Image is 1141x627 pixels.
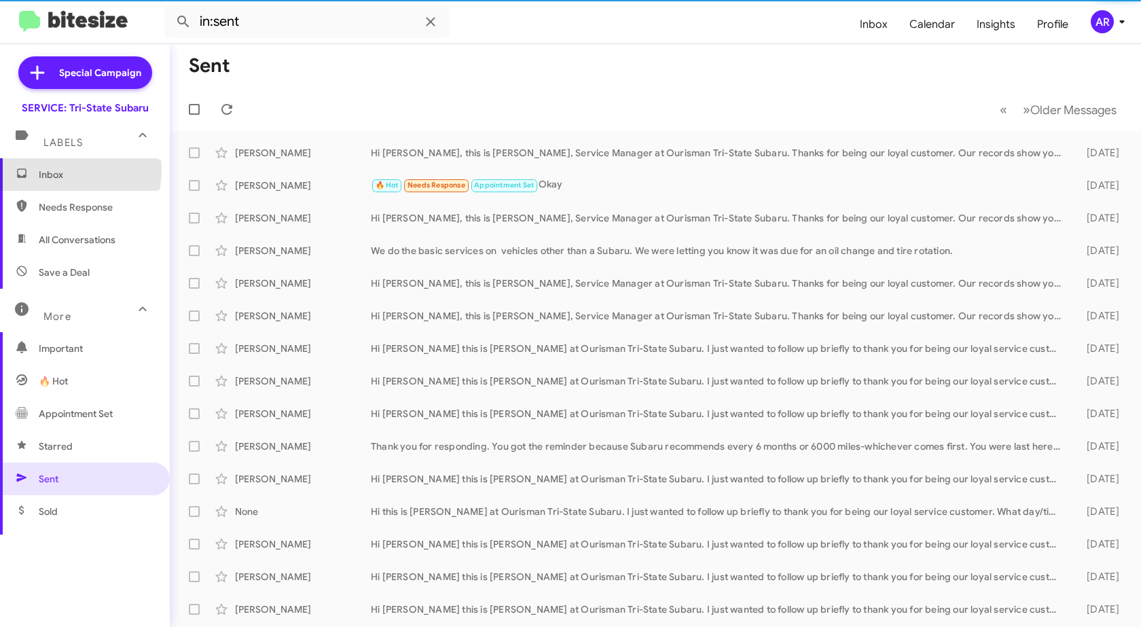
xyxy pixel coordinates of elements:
[235,440,371,453] div: [PERSON_NAME]
[235,146,371,160] div: [PERSON_NAME]
[1030,103,1117,118] span: Older Messages
[371,342,1068,355] div: Hi [PERSON_NAME] this is [PERSON_NAME] at Ourisman Tri-State Subaru. I just wanted to follow up b...
[966,5,1026,44] a: Insights
[1068,440,1130,453] div: [DATE]
[407,181,465,190] span: Needs Response
[371,309,1068,323] div: Hi [PERSON_NAME], this is [PERSON_NAME], Service Manager at Ourisman Tri-State Subaru. Thanks for...
[235,276,371,290] div: [PERSON_NAME]
[39,374,68,388] span: 🔥 Hot
[899,5,966,44] a: Calendar
[849,5,899,44] a: Inbox
[1068,407,1130,420] div: [DATE]
[39,266,90,279] span: Save a Deal
[992,96,1125,124] nav: Page navigation example
[18,56,152,89] a: Special Campaign
[474,181,534,190] span: Appointment Set
[1068,276,1130,290] div: [DATE]
[376,181,399,190] span: 🔥 Hot
[1000,101,1007,118] span: «
[371,407,1068,420] div: Hi [PERSON_NAME] this is [PERSON_NAME] at Ourisman Tri-State Subaru. I just wanted to follow up b...
[39,440,73,453] span: Starred
[164,5,450,38] input: Search
[371,276,1068,290] div: Hi [PERSON_NAME], this is [PERSON_NAME], Service Manager at Ourisman Tri-State Subaru. Thanks for...
[371,211,1068,225] div: Hi [PERSON_NAME], this is [PERSON_NAME], Service Manager at Ourisman Tri-State Subaru. Thanks for...
[235,407,371,420] div: [PERSON_NAME]
[235,342,371,355] div: [PERSON_NAME]
[39,233,115,247] span: All Conversations
[235,179,371,192] div: [PERSON_NAME]
[1068,342,1130,355] div: [DATE]
[371,244,1068,257] div: We do the basic services on vehicles other than a Subaru. We were letting you know it was due for...
[371,146,1068,160] div: Hi [PERSON_NAME], this is [PERSON_NAME], Service Manager at Ourisman Tri-State Subaru. Thanks for...
[1091,10,1114,33] div: AR
[39,168,154,181] span: Inbox
[39,505,58,518] span: Sold
[1068,309,1130,323] div: [DATE]
[1079,10,1126,33] button: AR
[992,96,1015,124] button: Previous
[59,66,141,79] span: Special Campaign
[1026,5,1079,44] a: Profile
[235,309,371,323] div: [PERSON_NAME]
[39,407,113,420] span: Appointment Set
[1068,570,1130,584] div: [DATE]
[235,374,371,388] div: [PERSON_NAME]
[371,505,1068,518] div: Hi this is [PERSON_NAME] at Ourisman Tri-State Subaru. I just wanted to follow up briefly to than...
[43,310,71,323] span: More
[235,505,371,518] div: None
[1068,179,1130,192] div: [DATE]
[371,472,1068,486] div: Hi [PERSON_NAME] this is [PERSON_NAME] at Ourisman Tri-State Subaru. I just wanted to follow up b...
[371,177,1068,193] div: Okay
[235,570,371,584] div: [PERSON_NAME]
[371,374,1068,388] div: Hi [PERSON_NAME] this is [PERSON_NAME] at Ourisman Tri-State Subaru. I just wanted to follow up b...
[1015,96,1125,124] button: Next
[235,603,371,616] div: [PERSON_NAME]
[1068,505,1130,518] div: [DATE]
[371,440,1068,453] div: Thank you for responding. You got the reminder because Subaru recommends every 6 months or 6000 m...
[1068,374,1130,388] div: [DATE]
[1068,603,1130,616] div: [DATE]
[43,137,83,149] span: Labels
[235,472,371,486] div: [PERSON_NAME]
[22,101,149,115] div: SERVICE: Tri-State Subaru
[1068,146,1130,160] div: [DATE]
[39,200,154,214] span: Needs Response
[371,570,1068,584] div: Hi [PERSON_NAME] this is [PERSON_NAME] at Ourisman Tri-State Subaru. I just wanted to follow up b...
[371,537,1068,551] div: Hi [PERSON_NAME] this is [PERSON_NAME] at Ourisman Tri-State Subaru. I just wanted to follow up b...
[39,342,154,355] span: Important
[235,211,371,225] div: [PERSON_NAME]
[189,55,230,77] h1: Sent
[235,244,371,257] div: [PERSON_NAME]
[1068,537,1130,551] div: [DATE]
[1068,472,1130,486] div: [DATE]
[235,537,371,551] div: [PERSON_NAME]
[1068,244,1130,257] div: [DATE]
[1068,211,1130,225] div: [DATE]
[1023,101,1030,118] span: »
[371,603,1068,616] div: Hi [PERSON_NAME] this is [PERSON_NAME] at Ourisman Tri-State Subaru. I just wanted to follow up b...
[39,472,58,486] span: Sent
